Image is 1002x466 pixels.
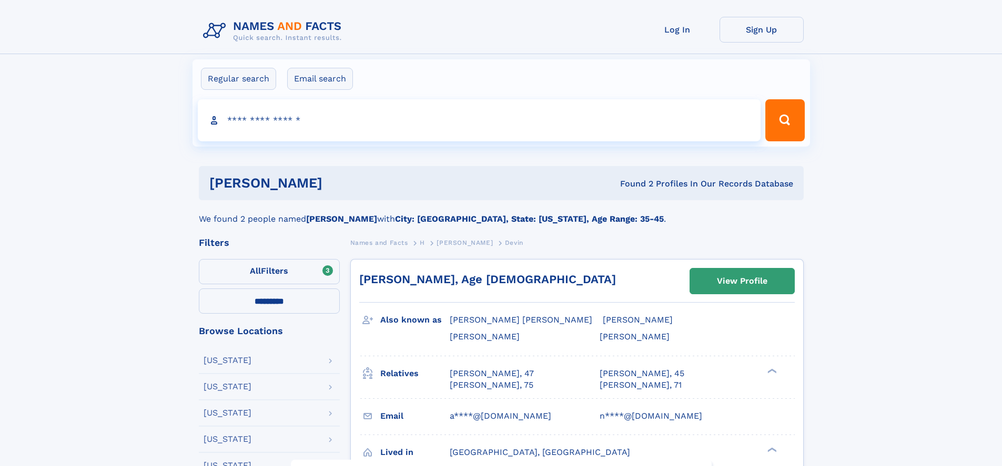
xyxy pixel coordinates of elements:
[287,68,353,90] label: Email search
[690,268,794,294] a: View Profile
[359,273,616,286] a: [PERSON_NAME], Age [DEMOGRAPHIC_DATA]
[395,214,664,224] b: City: [GEOGRAPHIC_DATA], State: [US_STATE], Age Range: 35-45
[250,266,261,276] span: All
[600,332,670,341] span: [PERSON_NAME]
[437,236,493,249] a: [PERSON_NAME]
[204,409,251,417] div: [US_STATE]
[765,99,804,141] button: Search Button
[306,214,377,224] b: [PERSON_NAME]
[635,17,720,43] a: Log In
[600,379,682,391] a: [PERSON_NAME], 71
[450,332,520,341] span: [PERSON_NAME]
[201,68,276,90] label: Regular search
[380,443,450,461] h3: Lived in
[199,259,340,284] label: Filters
[450,368,534,379] a: [PERSON_NAME], 47
[450,379,533,391] a: [PERSON_NAME], 75
[420,239,425,246] span: H
[380,311,450,329] h3: Also known as
[199,200,804,225] div: We found 2 people named with .
[717,269,767,293] div: View Profile
[350,236,408,249] a: Names and Facts
[720,17,804,43] a: Sign Up
[199,238,340,247] div: Filters
[505,239,523,246] span: Devin
[380,365,450,382] h3: Relatives
[420,236,425,249] a: H
[471,178,793,190] div: Found 2 Profiles In Our Records Database
[450,447,630,457] span: [GEOGRAPHIC_DATA], [GEOGRAPHIC_DATA]
[204,356,251,365] div: [US_STATE]
[204,435,251,443] div: [US_STATE]
[600,368,684,379] a: [PERSON_NAME], 45
[765,446,777,453] div: ❯
[450,315,592,325] span: [PERSON_NAME] [PERSON_NAME]
[209,177,471,190] h1: [PERSON_NAME]
[603,315,673,325] span: [PERSON_NAME]
[437,239,493,246] span: [PERSON_NAME]
[198,99,761,141] input: search input
[204,382,251,391] div: [US_STATE]
[199,326,340,336] div: Browse Locations
[199,17,350,45] img: Logo Names and Facts
[765,367,777,374] div: ❯
[380,407,450,425] h3: Email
